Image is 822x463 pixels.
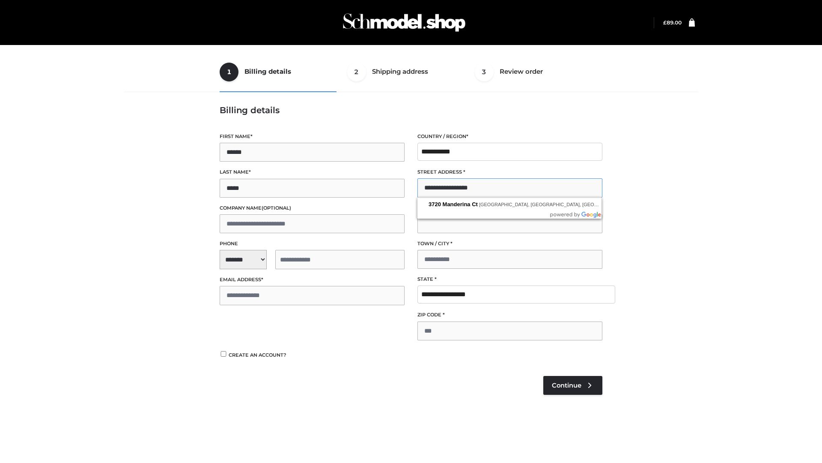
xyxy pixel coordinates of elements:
label: Country / Region [417,132,602,141]
bdi: 89.00 [663,19,682,26]
a: Continue [543,376,602,395]
label: Phone [220,240,405,248]
span: Create an account? [229,352,286,358]
span: Continue [552,382,581,389]
label: Street address [417,168,602,176]
img: Schmodel Admin 964 [340,6,468,39]
span: £ [663,19,667,26]
label: Email address [220,276,405,284]
input: Create an account? [220,351,227,357]
label: Last name [220,168,405,176]
span: Manderina Ct [443,201,478,207]
h3: Billing details [220,105,602,115]
label: ZIP Code [417,311,602,319]
a: £89.00 [663,19,682,26]
span: [GEOGRAPHIC_DATA], [GEOGRAPHIC_DATA], [GEOGRAPHIC_DATA] [479,202,631,207]
span: 3720 [429,201,441,207]
label: First name [220,132,405,141]
label: Company name [220,204,405,212]
label: State [417,275,602,283]
span: (optional) [262,205,291,211]
label: Town / City [417,240,602,248]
